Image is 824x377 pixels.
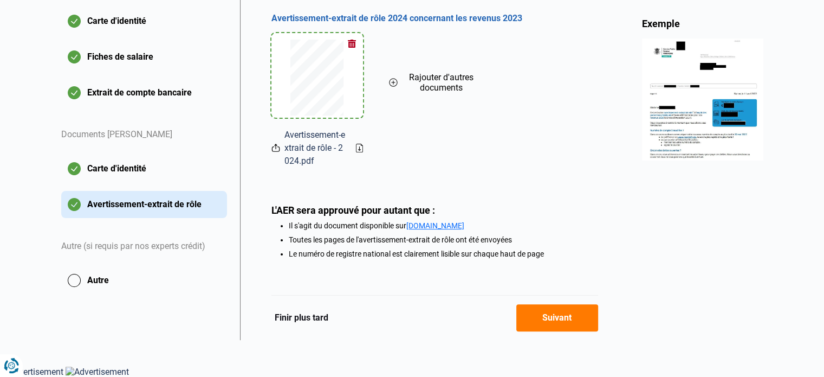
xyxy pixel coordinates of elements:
[389,33,481,132] button: Rajouter d'autres documents
[271,311,332,325] button: Finir plus tard
[61,8,227,35] button: Carte d'identité
[289,235,598,244] li: Toutes les pages de l'avertissement-extrait de rôle ont été envoyées
[61,43,227,71] button: Fiches de salaire
[289,250,598,258] li: Le numéro de registre national est clairement lisible sur chaque haut de page
[356,144,363,152] a: Download
[271,13,598,24] h3: Avertissement-extrait de rôle 2024 concernant les revenus 2023
[402,72,481,93] span: Rajouter d'autres documents
[406,221,464,230] a: [DOMAIN_NAME]
[271,205,598,216] div: L'AER sera approuvé pour autant que :
[61,79,227,106] button: Extrait de compte bancaire
[642,17,763,30] div: Exemple
[61,267,227,294] button: Autre
[66,367,129,377] img: Advertisement
[642,39,763,160] img: taxCertificate
[61,115,227,155] div: Documents [PERSON_NAME]
[61,227,227,267] div: Autre (si requis par nos experts crédit)
[289,221,598,230] li: Il s'agit du document disponible sur
[61,191,227,218] button: Avertissement-extrait de rôle
[516,304,598,331] button: Suivant
[61,155,227,182] button: Carte d'identité
[284,129,347,168] span: Avertissement-extrait de rôle - 2024.pdf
